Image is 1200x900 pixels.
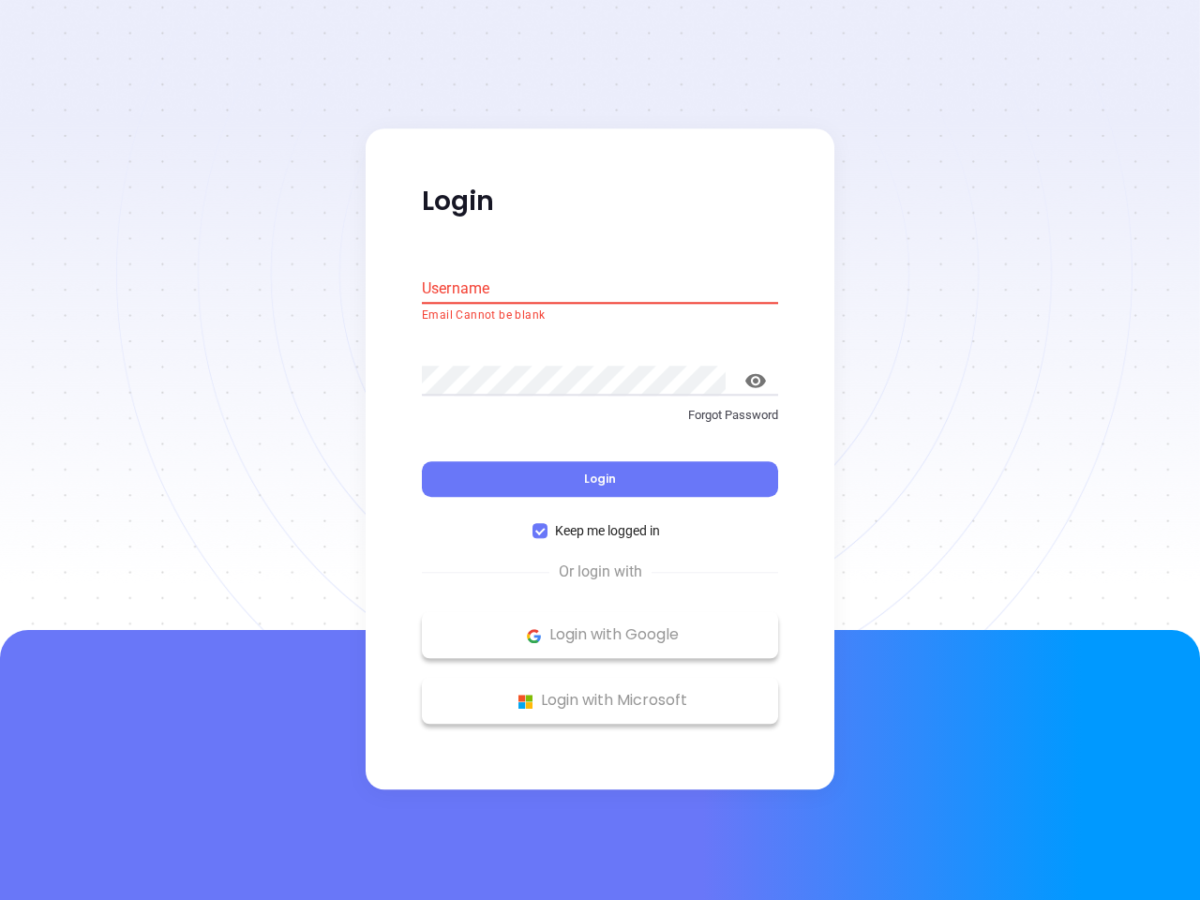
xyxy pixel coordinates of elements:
button: Login [422,462,778,498]
img: Google Logo [522,624,546,648]
p: Email Cannot be blank [422,307,778,325]
a: Forgot Password [422,406,778,440]
span: Or login with [549,562,652,584]
button: Microsoft Logo Login with Microsoft [422,678,778,725]
span: Keep me logged in [547,521,667,542]
button: Google Logo Login with Google [422,612,778,659]
p: Forgot Password [422,406,778,425]
img: Microsoft Logo [514,690,537,713]
p: Login with Microsoft [431,687,769,715]
p: Login [422,185,778,218]
span: Login [584,472,616,487]
p: Login with Google [431,622,769,650]
button: toggle password visibility [733,358,778,403]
